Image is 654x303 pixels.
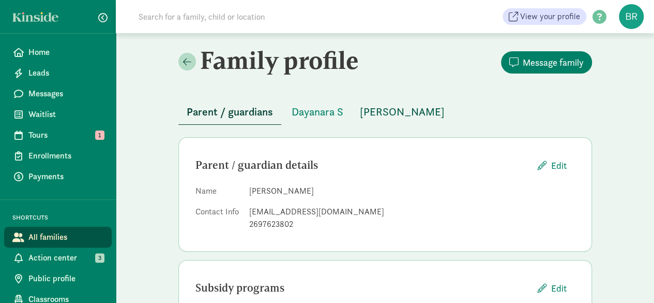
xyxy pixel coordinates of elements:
[602,253,654,303] iframe: Chat Widget
[551,158,567,172] span: Edit
[292,104,343,120] span: Dayanara S
[195,280,529,296] div: Subsidy programs
[4,146,112,166] a: Enrollments
[503,8,586,25] a: View your profile
[4,248,112,268] a: Action center 3
[195,206,241,235] dt: Contact Info
[178,99,281,125] button: Parent / guardians
[249,185,575,197] dd: [PERSON_NAME]
[249,218,575,230] div: 2697623802
[187,104,273,120] span: Parent / guardians
[28,67,103,79] span: Leads
[178,46,383,75] h2: Family profile
[28,272,103,285] span: Public profile
[28,231,103,243] span: All families
[283,99,352,124] button: Dayanara S
[249,206,575,218] div: [EMAIL_ADDRESS][DOMAIN_NAME]
[529,277,575,299] button: Edit
[95,253,104,263] span: 3
[4,166,112,187] a: Payments
[551,281,567,295] span: Edit
[28,252,103,264] span: Action center
[28,170,103,183] span: Payments
[95,131,104,140] span: 1
[28,129,103,141] span: Tours
[4,125,112,146] a: Tours 1
[360,104,445,120] span: [PERSON_NAME]
[195,157,529,174] div: Parent / guardian details
[352,106,453,118] a: [PERSON_NAME]
[501,51,592,74] button: Message family
[4,83,112,104] a: Messages
[352,99,453,124] button: [PERSON_NAME]
[178,106,281,118] a: Parent / guardians
[132,6,422,27] input: Search for a family, child or location
[4,42,112,63] a: Home
[283,106,352,118] a: Dayanara S
[4,268,112,289] a: Public profile
[28,88,103,100] span: Messages
[529,154,575,177] button: Edit
[520,10,580,23] span: View your profile
[4,227,112,248] a: All families
[28,46,103,59] span: Home
[4,63,112,83] a: Leads
[28,108,103,121] span: Waitlist
[4,104,112,125] a: Waitlist
[523,55,584,69] span: Message family
[28,150,103,162] span: Enrollments
[195,185,241,201] dt: Name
